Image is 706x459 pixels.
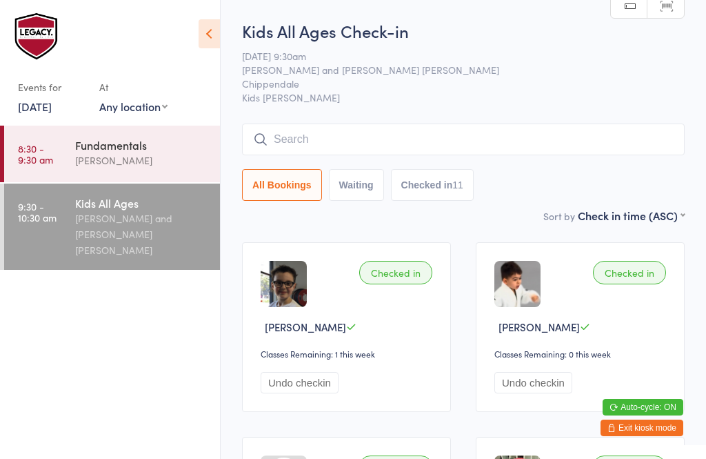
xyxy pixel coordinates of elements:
div: Fundamentals [75,137,208,153]
span: Chippendale [242,77,663,90]
span: [PERSON_NAME] and [PERSON_NAME] [PERSON_NAME] [242,63,663,77]
a: 9:30 -10:30 amKids All Ages[PERSON_NAME] and [PERSON_NAME] [PERSON_NAME] [4,184,220,270]
div: Checked in [593,261,666,284]
h2: Kids All Ages Check-in [242,19,685,42]
div: 11 [452,179,463,191]
div: Kids All Ages [75,195,208,211]
span: [DATE] 9:30am [242,49,663,63]
span: Kids [PERSON_NAME] [242,90,685,104]
button: Auto-cycle: ON [603,399,683,416]
div: Any location [99,99,168,114]
time: 8:30 - 9:30 am [18,143,53,165]
div: Classes Remaining: 1 this week [261,348,436,360]
button: Undo checkin [261,372,339,393]
button: Exit kiosk mode [601,420,683,436]
button: All Bookings [242,169,322,201]
span: [PERSON_NAME] [265,320,346,334]
div: Check in time (ASC) [578,208,685,223]
time: 9:30 - 10:30 am [18,201,57,223]
button: Waiting [329,169,384,201]
button: Checked in11 [391,169,474,201]
label: Sort by [543,209,575,223]
div: Checked in [359,261,432,284]
a: [DATE] [18,99,52,114]
div: At [99,76,168,99]
span: [PERSON_NAME] [498,320,580,334]
div: [PERSON_NAME] and [PERSON_NAME] [PERSON_NAME] [75,211,208,258]
a: 8:30 -9:30 amFundamentals[PERSON_NAME] [4,126,220,182]
input: Search [242,124,685,155]
div: Events for [18,76,85,99]
div: Classes Remaining: 0 this week [494,348,670,360]
button: Undo checkin [494,372,572,393]
img: image1740181921.png [494,261,541,307]
img: Legacy Brazilian Jiu Jitsu [14,10,62,62]
div: [PERSON_NAME] [75,153,208,168]
img: image1688462607.png [261,261,307,307]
